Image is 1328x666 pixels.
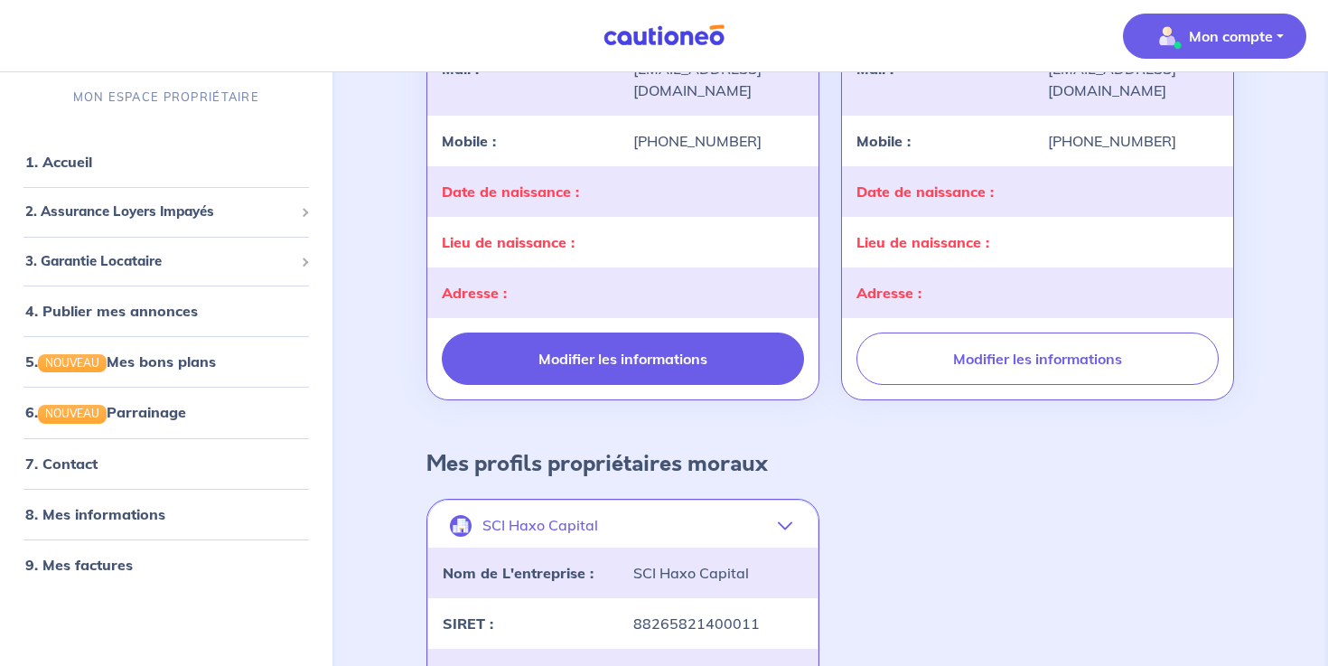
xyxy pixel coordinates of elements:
a: 6.NOUVEAUParrainage [25,403,186,421]
h4: Mes profils propriétaires moraux [426,451,768,477]
div: 4. Publier mes annonces [7,293,325,329]
a: 5.NOUVEAUMes bons plans [25,352,216,371]
p: SCI Haxo Capital [482,517,598,534]
button: Modifier les informations [442,333,804,385]
strong: Mail : [442,60,479,78]
button: Modifier les informations [856,333,1219,385]
p: Mon compte [1189,25,1273,47]
div: 88265821400011 [622,613,814,634]
div: [EMAIL_ADDRESS][DOMAIN_NAME] [622,58,815,101]
strong: Nom de L'entreprise : [443,564,594,582]
div: [EMAIL_ADDRESS][DOMAIN_NAME] [1037,58,1230,101]
button: SCI Haxo Capital [428,504,818,548]
div: 5.NOUVEAUMes bons plans [7,343,325,380]
img: Cautioneo [596,24,732,47]
strong: Mail : [856,60,893,78]
strong: Date de naissance : [442,183,579,201]
span: 3. Garantie Locataire [25,250,294,271]
div: 8. Mes informations [7,495,325,531]
img: illu_company.svg [450,515,472,537]
div: 3. Garantie Locataire [7,243,325,278]
div: SCI Haxo Capital [622,562,814,584]
div: 9. Mes factures [7,546,325,582]
div: 1. Accueil [7,144,325,180]
a: 9. Mes factures [25,555,133,573]
a: 1. Accueil [25,153,92,171]
button: illu_account_valid_menu.svgMon compte [1123,14,1306,59]
strong: Adresse : [442,284,507,302]
a: 7. Contact [25,454,98,472]
strong: Date de naissance : [856,183,994,201]
a: 8. Mes informations [25,504,165,522]
strong: Mobile : [442,132,496,150]
strong: Mobile : [856,132,911,150]
img: illu_account_valid_menu.svg [1153,22,1182,51]
a: 4. Publier mes annonces [25,302,198,320]
strong: Lieu de naissance : [442,233,575,251]
span: 2. Assurance Loyers Impayés [25,202,294,222]
strong: SIRET : [443,614,493,633]
div: 2. Assurance Loyers Impayés [7,194,325,230]
div: 6.NOUVEAUParrainage [7,394,325,430]
div: [PHONE_NUMBER] [622,130,815,152]
div: [PHONE_NUMBER] [1037,130,1230,152]
div: 7. Contact [7,445,325,481]
p: MON ESPACE PROPRIÉTAIRE [73,89,259,106]
strong: Lieu de naissance : [856,233,989,251]
strong: Adresse : [856,284,921,302]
